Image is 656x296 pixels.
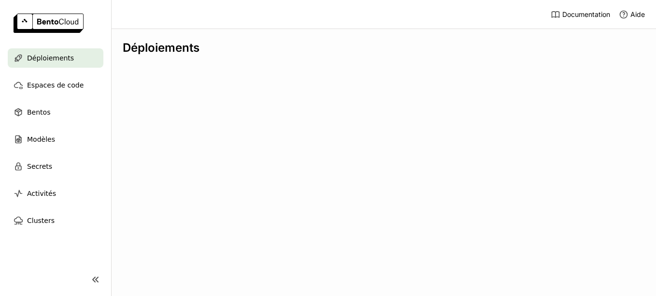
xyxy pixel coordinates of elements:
[619,10,645,19] div: Aide
[562,10,610,19] span: Documentation
[27,188,56,199] span: Activités
[27,106,50,118] span: Bentos
[27,133,55,145] span: Modèles
[8,184,103,203] a: Activités
[630,10,645,19] span: Aide
[27,161,52,172] span: Secrets
[123,41,644,55] div: Déploiements
[551,10,610,19] a: Documentation
[27,52,74,64] span: Déploiements
[8,130,103,149] a: Modèles
[8,157,103,176] a: Secrets
[27,79,84,91] span: Espaces de code
[14,14,84,33] img: logo
[27,215,55,226] span: Clusters
[8,211,103,230] a: Clusters
[8,103,103,122] a: Bentos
